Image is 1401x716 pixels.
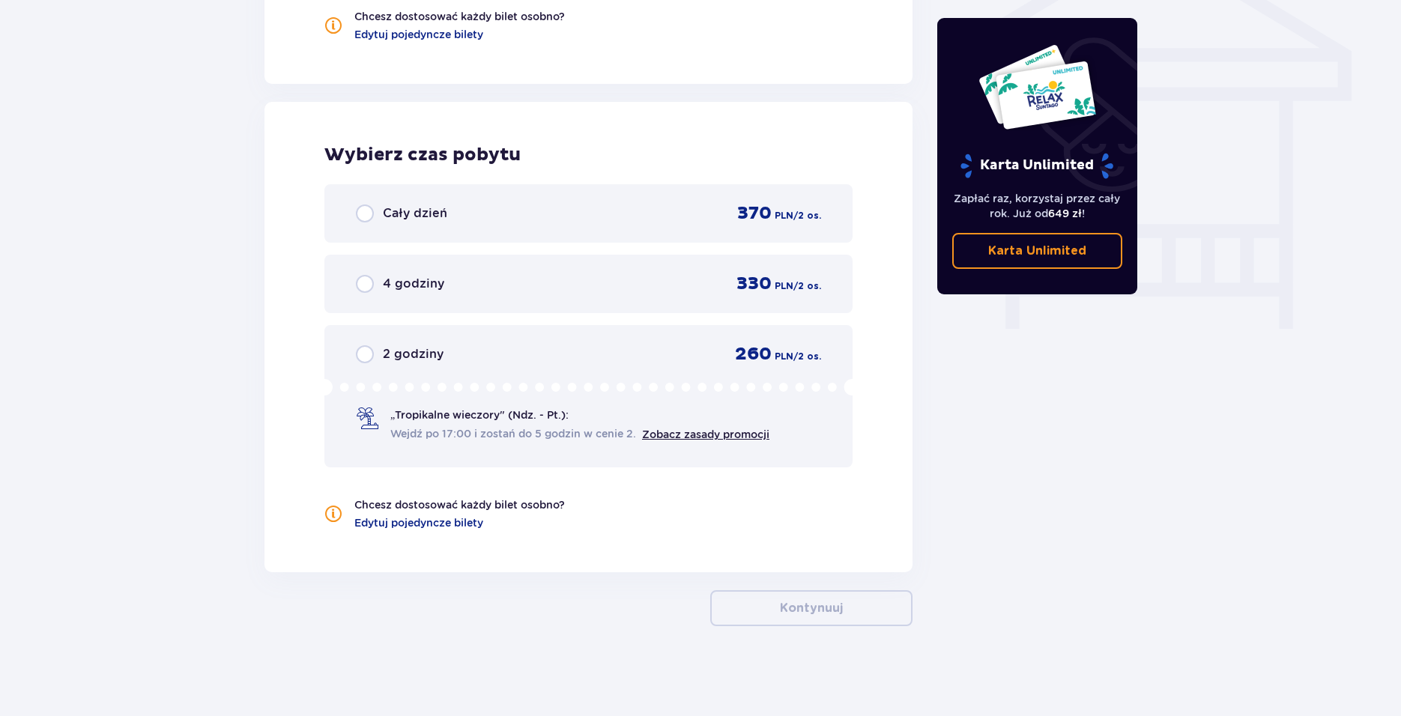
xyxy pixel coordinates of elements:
img: Dwie karty całoroczne do Suntago z napisem 'UNLIMITED RELAX', na białym tle z tropikalnymi liśćmi... [978,43,1097,130]
p: Karta Unlimited [988,243,1086,259]
p: Chcesz dostosować każdy bilet osobno? [354,9,565,24]
a: Edytuj pojedyncze bilety [354,515,483,530]
span: 649 zł [1048,207,1082,219]
span: „Tropikalne wieczory" (Ndz. - Pt.): [390,407,569,422]
h2: Wybierz czas pobytu [324,144,853,166]
p: Kontynuuj [780,600,843,616]
span: / 2 os. [793,279,821,293]
span: / 2 os. [793,209,821,222]
a: Karta Unlimited [952,233,1123,269]
span: Wejdź po 17:00 i zostań do 5 godzin w cenie 2. [390,426,636,441]
a: Edytuj pojedyncze bilety [354,27,483,42]
span: / 2 os. [793,350,821,363]
p: Zapłać raz, korzystaj przez cały rok. Już od ! [952,191,1123,221]
span: 370 [737,202,772,225]
span: PLN [775,279,793,293]
a: Zobacz zasady promocji [642,428,769,440]
span: 4 godziny [383,276,444,292]
p: Chcesz dostosować każdy bilet osobno? [354,497,565,512]
button: Kontynuuj [710,590,913,626]
span: Cały dzień [383,205,447,222]
span: 2 godziny [383,346,444,362]
span: PLN [775,209,793,222]
span: PLN [775,350,793,363]
p: Karta Unlimited [959,153,1115,179]
span: 330 [736,273,772,295]
span: 260 [735,343,772,365]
